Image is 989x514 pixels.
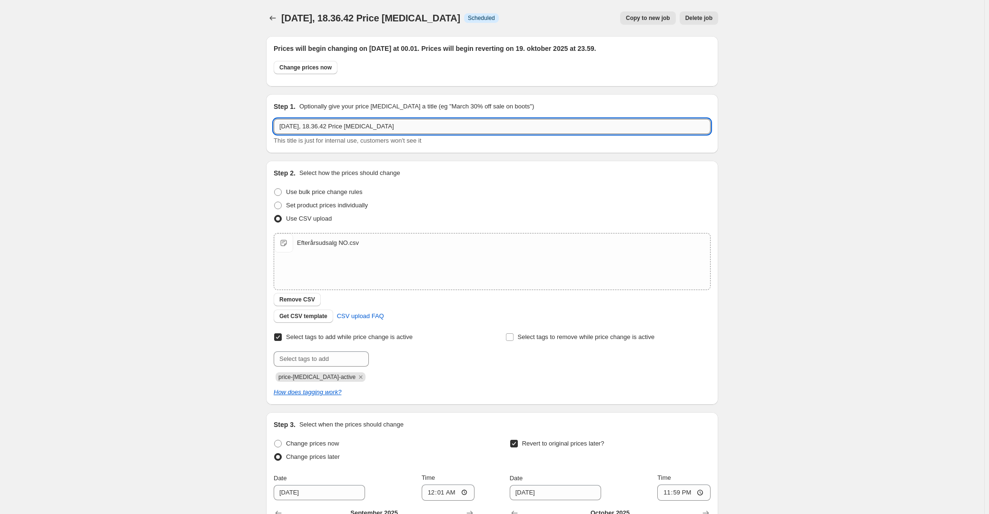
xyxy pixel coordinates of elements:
[274,475,287,482] span: Date
[278,374,356,380] span: price-change-job-active
[274,61,337,74] button: Change prices now
[337,311,384,321] span: CSV upload FAQ
[422,474,435,481] span: Time
[274,102,296,111] h2: Step 1.
[286,188,362,195] span: Use bulk price change rules
[510,485,601,500] input: 9/28/2025
[657,474,671,481] span: Time
[518,333,655,340] span: Select tags to remove while price change is active
[510,475,523,482] span: Date
[299,168,400,178] p: Select how the prices should change
[626,14,670,22] span: Copy to new job
[468,14,495,22] span: Scheduled
[274,485,365,500] input: 9/28/2025
[297,238,359,248] div: Efterårsudsalg NO.csv
[274,310,333,323] button: Get CSV template
[281,13,460,23] span: [DATE], 18.36.42 Price [MEDICAL_DATA]
[680,11,718,25] button: Delete job
[274,388,341,396] a: How does tagging work?
[286,215,332,222] span: Use CSV upload
[299,102,534,111] p: Optionally give your price [MEDICAL_DATA] a title (eg "March 30% off sale on boots")
[331,309,390,324] a: CSV upload FAQ
[279,64,332,71] span: Change prices now
[279,312,327,320] span: Get CSV template
[422,485,475,501] input: 12:00
[274,351,369,367] input: Select tags to add
[274,119,711,134] input: 30% off holiday sale
[522,440,604,447] span: Revert to original prices later?
[685,14,712,22] span: Delete job
[286,202,368,209] span: Set product prices individually
[274,137,421,144] span: This title is just for internal use, customers won't see it
[274,44,711,53] h2: Prices will begin changing on [DATE] at 00.01. Prices will begin reverting on 19. oktober 2025 at...
[286,333,413,340] span: Select tags to add while price change is active
[274,293,321,306] button: Remove CSV
[286,440,339,447] span: Change prices now
[657,485,711,501] input: 12:00
[286,453,340,460] span: Change prices later
[279,296,315,303] span: Remove CSV
[356,373,365,381] button: Remove price-change-job-active
[266,11,279,25] button: Price change jobs
[274,420,296,429] h2: Step 3.
[299,420,404,429] p: Select when the prices should change
[620,11,676,25] button: Copy to new job
[274,168,296,178] h2: Step 2.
